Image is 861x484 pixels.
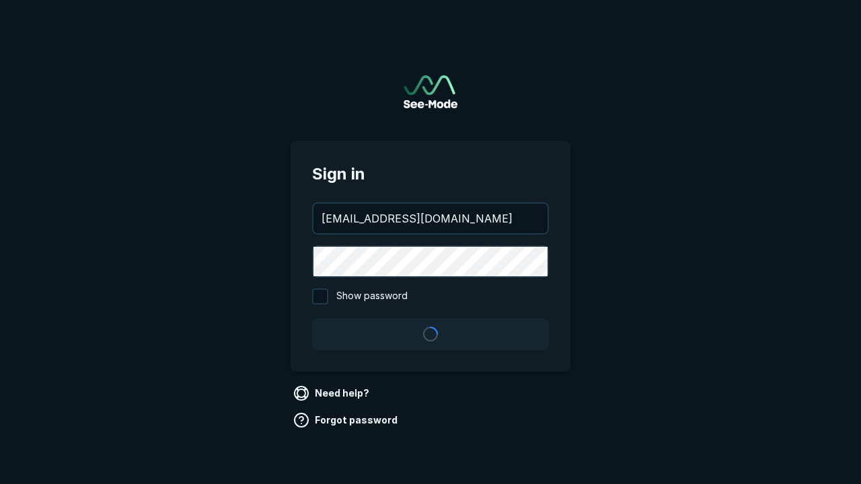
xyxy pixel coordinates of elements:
input: your@email.com [313,204,548,233]
span: Sign in [312,162,549,186]
a: Forgot password [291,409,403,431]
a: Need help? [291,382,375,404]
a: Go to sign in [404,75,457,108]
img: See-Mode Logo [404,75,457,108]
span: Show password [336,288,408,305]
